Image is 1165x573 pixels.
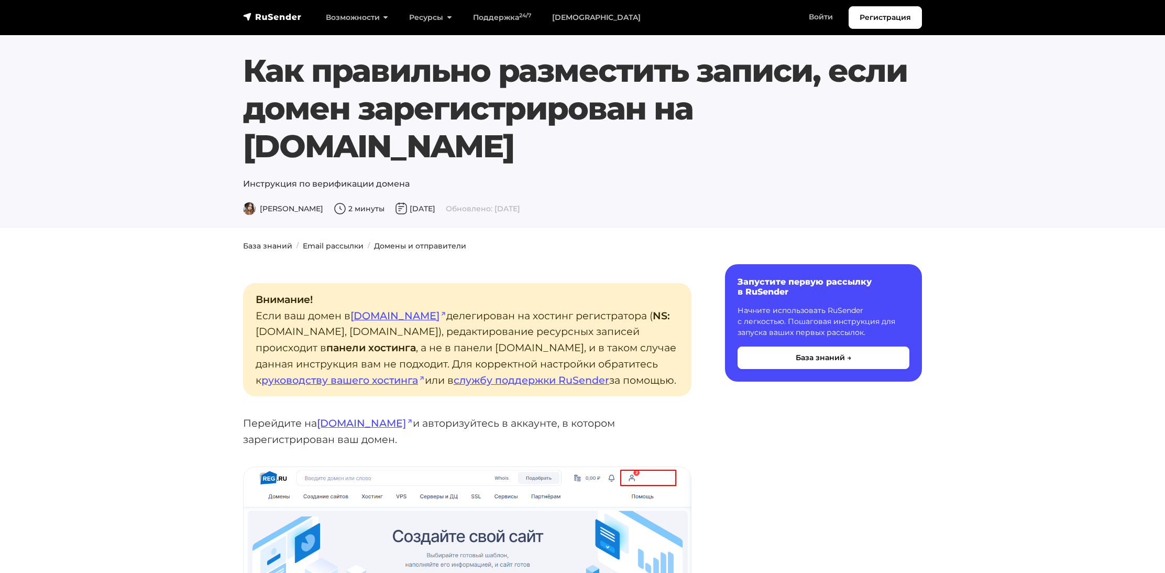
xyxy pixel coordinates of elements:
a: Домены и отправители [374,241,466,251]
button: База знаний → [738,347,909,369]
img: RuSender [243,12,302,22]
span: [PERSON_NAME] [243,204,323,213]
a: База знаний [243,241,292,251]
h1: Как правильно разместить записи, если домен зарегистрирован на [DOMAIN_NAME] [243,52,922,165]
h6: Запустите первую рассылку в RuSender [738,277,909,297]
a: Поддержка24/7 [463,7,542,28]
a: Ресурсы [399,7,462,28]
a: Войти [798,6,843,28]
a: Email рассылки [303,241,364,251]
p: Начните использовать RuSender с легкостью. Пошаговая инструкция для запуска ваших первых рассылок. [738,305,909,338]
a: [DEMOGRAPHIC_DATA] [542,7,651,28]
p: Инструкция по верификации домена [243,178,922,190]
a: [DOMAIN_NAME] [317,417,413,429]
a: службу поддержки RuSender [454,374,609,386]
strong: панели хостинга [326,341,416,354]
p: Если ваш домен в делегирован на хостинг регистратора ( [DOMAIN_NAME], [DOMAIN_NAME]), редактирова... [243,283,691,396]
a: [DOMAIN_NAME] [350,309,446,322]
img: Время чтения [334,202,346,215]
span: 2 минуты [334,204,384,213]
a: Запустите первую рассылку в RuSender Начните использовать RuSender с легкостью. Пошаговая инструк... [725,264,922,382]
img: Дата публикации [395,202,408,215]
sup: 24/7 [519,12,531,19]
a: Регистрация [849,6,922,29]
nav: breadcrumb [237,241,928,252]
span: Обновлено: [DATE] [446,204,520,213]
p: Перейдите на и авторизуйтесь в аккаунте, в котором зарегистрирован ваш домен. [243,415,691,447]
a: руководству вашего хостинга [261,374,425,386]
strong: NS: [653,309,670,322]
span: [DATE] [395,204,435,213]
strong: Внимание! [256,293,313,306]
a: Возможности [315,7,399,28]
